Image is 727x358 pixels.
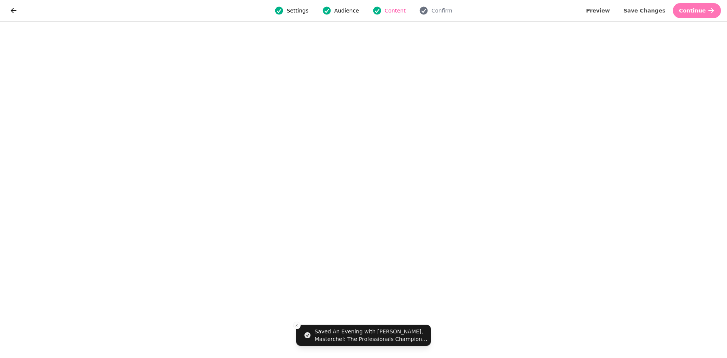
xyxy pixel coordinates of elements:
span: Content [385,7,406,14]
div: Saved An Evening with [PERSON_NAME], Masterchef: The Professionals Champion 2024 [315,328,428,343]
span: Save Changes [624,8,666,13]
span: Audience [334,7,359,14]
button: Preview [580,3,616,18]
span: Confirm [431,7,452,14]
button: go back [6,3,21,18]
span: Continue [679,8,706,13]
button: Close toast [293,322,301,329]
button: Continue [673,3,721,18]
button: Save Changes [618,3,672,18]
span: Preview [586,8,610,13]
span: Settings [287,7,308,14]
